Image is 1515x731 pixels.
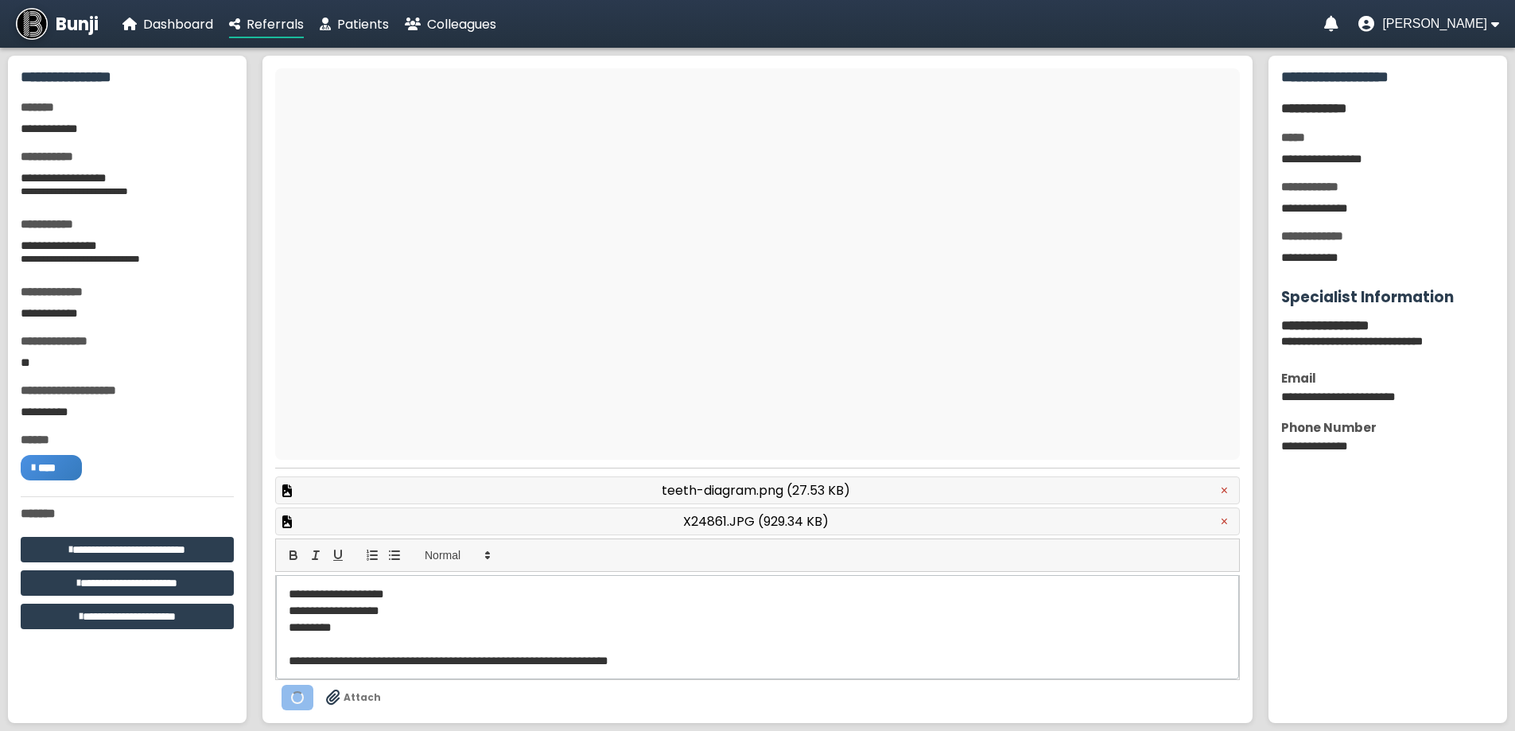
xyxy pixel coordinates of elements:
button: italic [305,546,327,565]
a: Colleagues [405,14,496,34]
span: X24861.JPG (929.34 KB) [683,511,829,531]
span: Dashboard [143,15,213,33]
a: Bunji [16,8,99,40]
button: Remove attachment [1216,514,1233,530]
span: Colleagues [427,15,496,33]
a: Referrals [229,14,304,34]
div: Preview attached file [275,476,1240,504]
button: bold [282,546,305,565]
div: Email [1281,369,1494,387]
button: Remove attachment [1216,483,1233,499]
button: User menu [1358,16,1499,32]
button: list: bullet [383,546,406,565]
button: underline [327,546,349,565]
div: Phone Number [1281,418,1494,437]
h3: Specialist Information [1281,286,1494,309]
a: Dashboard [122,14,213,34]
span: Patients [337,15,389,33]
span: Attach [344,690,381,705]
span: [PERSON_NAME] [1382,17,1487,31]
span: Bunji [56,11,99,37]
div: Preview attached file [275,507,1240,535]
button: list: ordered [361,546,383,565]
a: Notifications [1324,16,1338,32]
label: Drag & drop files anywhere to attach [326,690,381,706]
span: Referrals [247,15,304,33]
img: Bunji Dental Referral Management [16,8,48,40]
span: teeth-diagram.png (27.53 KB) [662,480,850,500]
a: Patients [320,14,389,34]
